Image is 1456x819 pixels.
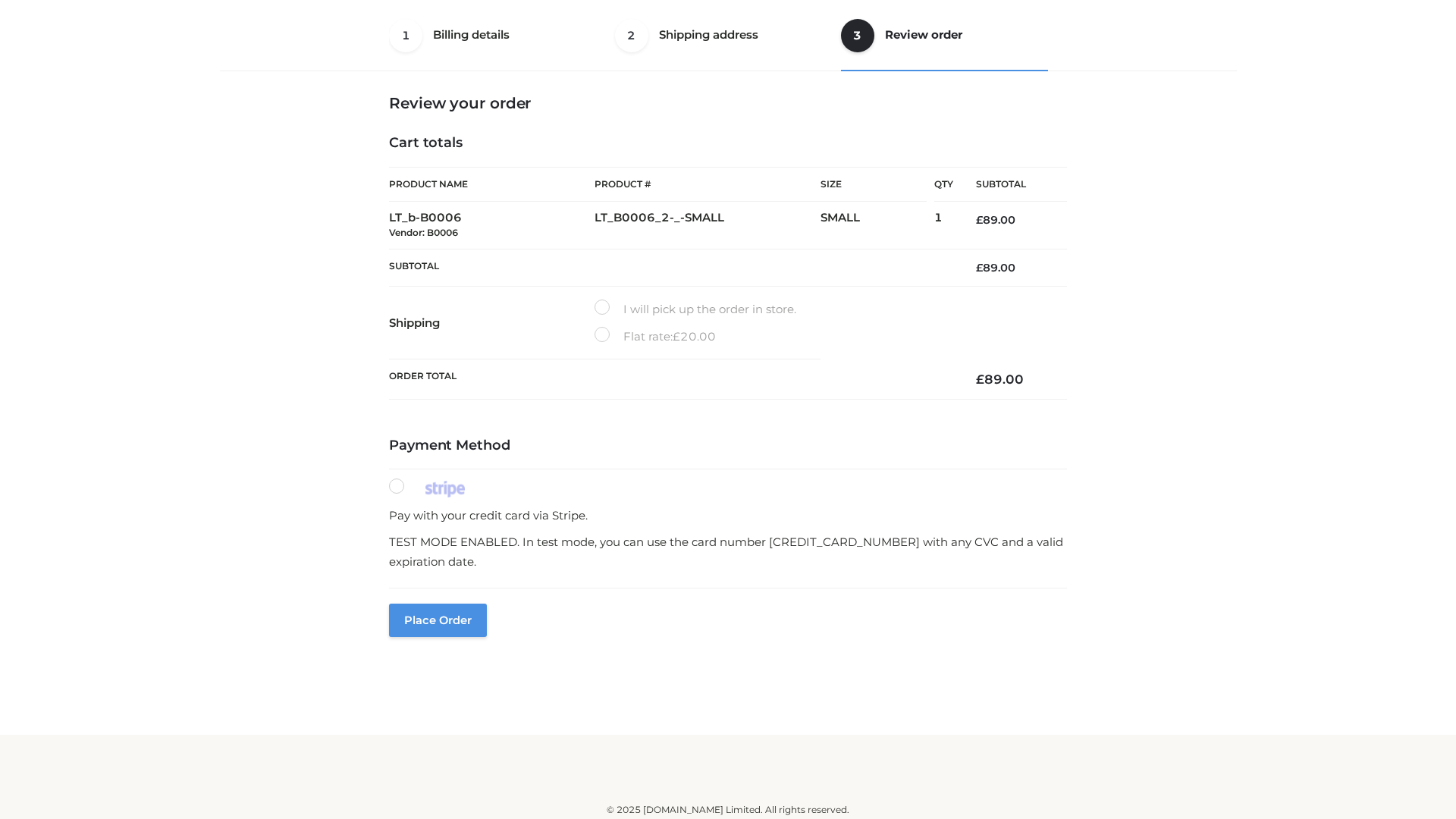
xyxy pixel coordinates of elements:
p: TEST MODE ENABLED. In test mode, you can use the card number [CREDIT_CARD_NUMBER] with any CVC an... [389,532,1067,571]
th: Subtotal [389,249,953,286]
bdi: 89.00 [976,213,1015,227]
p: Pay with your credit card via Stripe. [389,506,1067,526]
th: Order Total [389,359,953,400]
label: I will pick up the order in store. [595,300,796,319]
small: Vendor: B0006 [389,227,458,238]
span: £ [976,213,983,227]
th: Size [821,168,927,202]
bdi: 20.00 [673,329,716,344]
th: Subtotal [953,168,1067,202]
td: LT_B0006_2-_-SMALL [595,202,821,249]
th: Qty [934,167,953,202]
button: Place order [389,604,487,637]
th: Product Name [389,167,595,202]
h4: Payment Method [389,438,1067,454]
label: Flat rate: [595,327,716,347]
th: Product # [595,167,821,202]
span: £ [976,372,984,387]
h4: Cart totals [389,135,1067,152]
td: 1 [934,202,953,249]
div: © 2025 [DOMAIN_NAME] Limited. All rights reserved. [225,802,1231,817]
span: £ [976,261,983,275]
bdi: 89.00 [976,261,1015,275]
bdi: 89.00 [976,372,1024,387]
td: LT_b-B0006 [389,202,595,249]
span: £ [673,329,680,344]
td: SMALL [821,202,934,249]
h3: Review your order [389,94,1067,112]
th: Shipping [389,287,595,359]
